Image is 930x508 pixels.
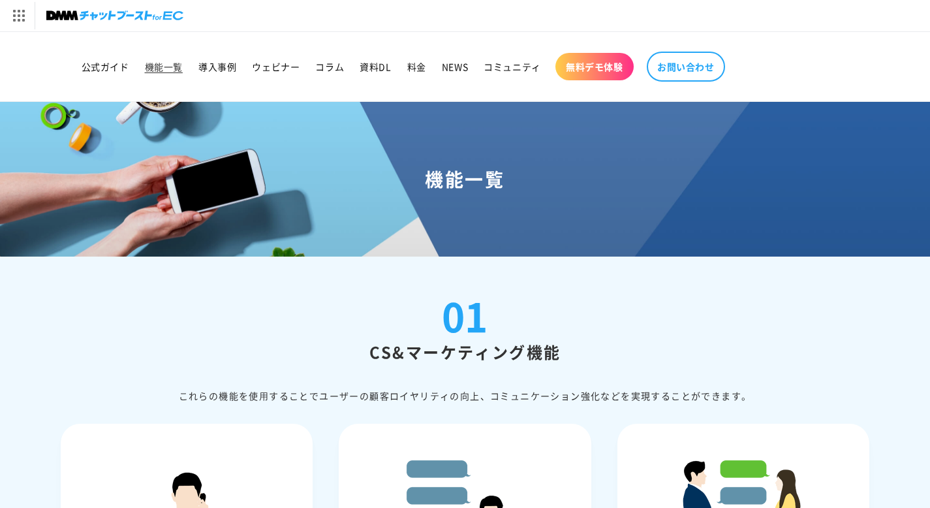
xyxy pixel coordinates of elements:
span: 導入事例 [198,61,236,72]
h2: CS&マーケティング機能 [61,341,870,362]
img: サービス [2,2,35,29]
a: 資料DL [352,53,399,80]
span: コラム [315,61,344,72]
a: 導入事例 [191,53,244,80]
span: 資料DL [360,61,391,72]
a: コラム [307,53,352,80]
span: NEWS [442,61,468,72]
span: 料金 [407,61,426,72]
span: 無料デモ体験 [566,61,623,72]
div: 01 [442,296,488,335]
a: 料金 [399,53,434,80]
span: 機能一覧 [145,61,183,72]
a: お問い合わせ [647,52,725,82]
a: NEWS [434,53,476,80]
span: 公式ガイド [82,61,129,72]
a: ウェビナー [244,53,307,80]
img: チャットブーストforEC [46,7,183,25]
a: 機能一覧 [137,53,191,80]
div: これらの機能を使⽤することでユーザーの顧客ロイヤリティの向上、コミュニケーション強化などを実現することができます。 [61,388,870,404]
span: ウェビナー [252,61,300,72]
span: コミュニティ [484,61,541,72]
span: お問い合わせ [657,61,715,72]
a: 公式ガイド [74,53,137,80]
h1: 機能一覧 [16,167,914,191]
a: 無料デモ体験 [555,53,634,80]
a: コミュニティ [476,53,549,80]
